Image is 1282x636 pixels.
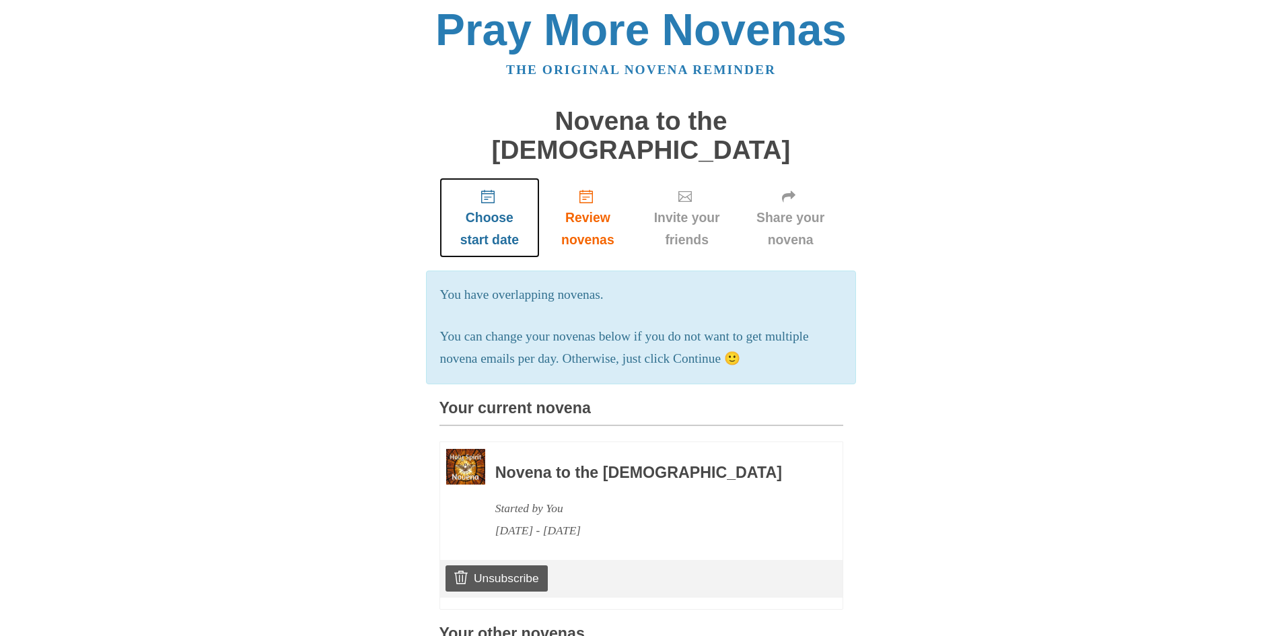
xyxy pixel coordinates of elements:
[453,207,527,251] span: Choose start date
[435,5,847,55] a: Pray More Novenas
[440,326,843,370] p: You can change your novenas below if you do not want to get multiple novena emails per day. Other...
[540,178,635,258] a: Review novenas
[446,449,485,485] img: Novena image
[446,565,547,591] a: Unsubscribe
[439,400,843,426] h3: Your current novena
[636,178,738,258] a: Invite your friends
[738,178,843,258] a: Share your novena
[440,284,843,306] p: You have overlapping novenas.
[553,207,622,251] span: Review novenas
[439,107,843,164] h1: Novena to the [DEMOGRAPHIC_DATA]
[495,464,806,482] h3: Novena to the [DEMOGRAPHIC_DATA]
[649,207,725,251] span: Invite your friends
[495,520,806,542] div: [DATE] - [DATE]
[439,178,540,258] a: Choose start date
[752,207,830,251] span: Share your novena
[506,63,776,77] a: The original novena reminder
[495,497,806,520] div: Started by You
